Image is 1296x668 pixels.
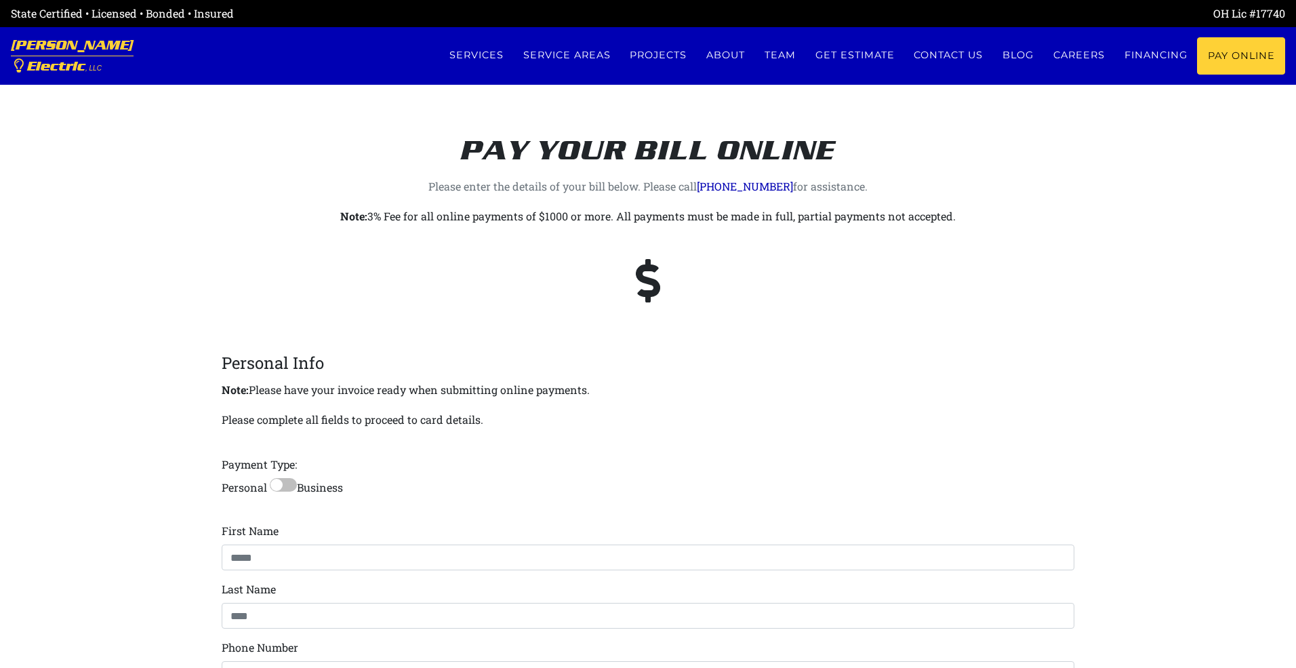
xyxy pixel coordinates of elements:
p: Please complete all fields to proceed to card details. [222,410,483,429]
label: First Name [222,523,279,539]
a: Projects [620,37,697,73]
p: 3% Fee for all online payments of $1000 or more. All payments must be made in full, partial payme... [272,207,1024,226]
p: Please have your invoice ready when submitting online payments. [222,380,1074,399]
a: Service Areas [513,37,620,73]
div: OH Lic #17740 [648,5,1285,22]
a: Blog [993,37,1044,73]
a: Careers [1044,37,1115,73]
a: [PERSON_NAME] Electric, LLC [11,27,134,85]
a: Services [439,37,513,73]
div: State Certified • Licensed • Bonded • Insured [11,5,648,22]
a: [PHONE_NUMBER] [697,179,793,193]
label: Phone Number [222,640,298,656]
strong: Note: [340,209,367,223]
span: , LLC [85,64,102,72]
a: Get estimate [805,37,904,73]
h2: Pay your bill online [272,102,1024,167]
label: Last Name [222,581,276,597]
label: Payment Type: [222,456,297,473]
a: About [697,37,755,73]
a: Financing [1114,37,1197,73]
a: Contact us [904,37,993,73]
p: Please enter the details of your bill below. Please call for assistance. [272,177,1024,196]
a: Pay Online [1197,37,1285,75]
legend: Personal Info [222,351,1074,375]
strong: Note: [222,382,249,397]
a: Team [755,37,806,73]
